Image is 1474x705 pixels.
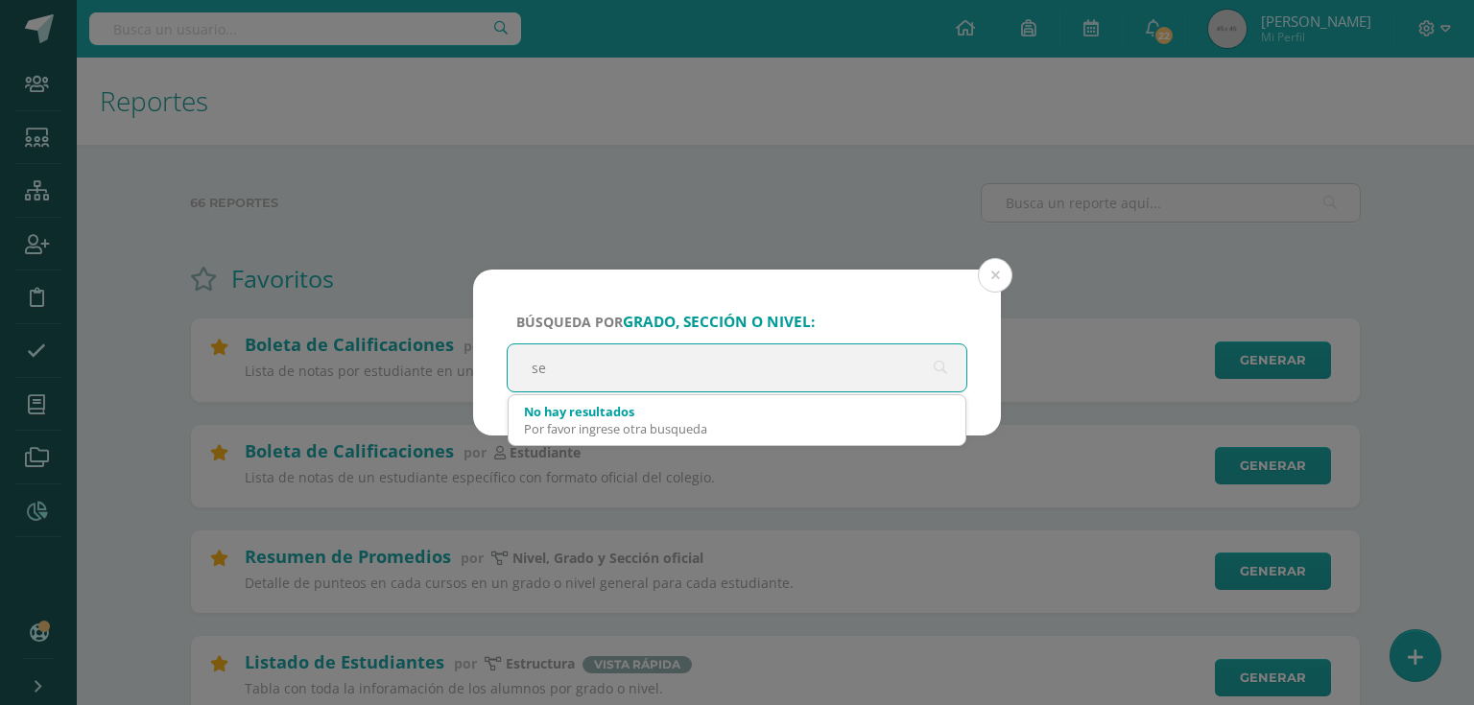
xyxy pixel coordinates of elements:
strong: grado, sección o nivel: [623,312,815,332]
span: Búsqueda por [516,313,815,331]
input: ej. Primero primaria, etc. [508,344,966,391]
button: Close (Esc) [978,258,1012,293]
div: Por favor ingrese otra busqueda [524,420,950,437]
div: No hay resultados [524,403,950,420]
